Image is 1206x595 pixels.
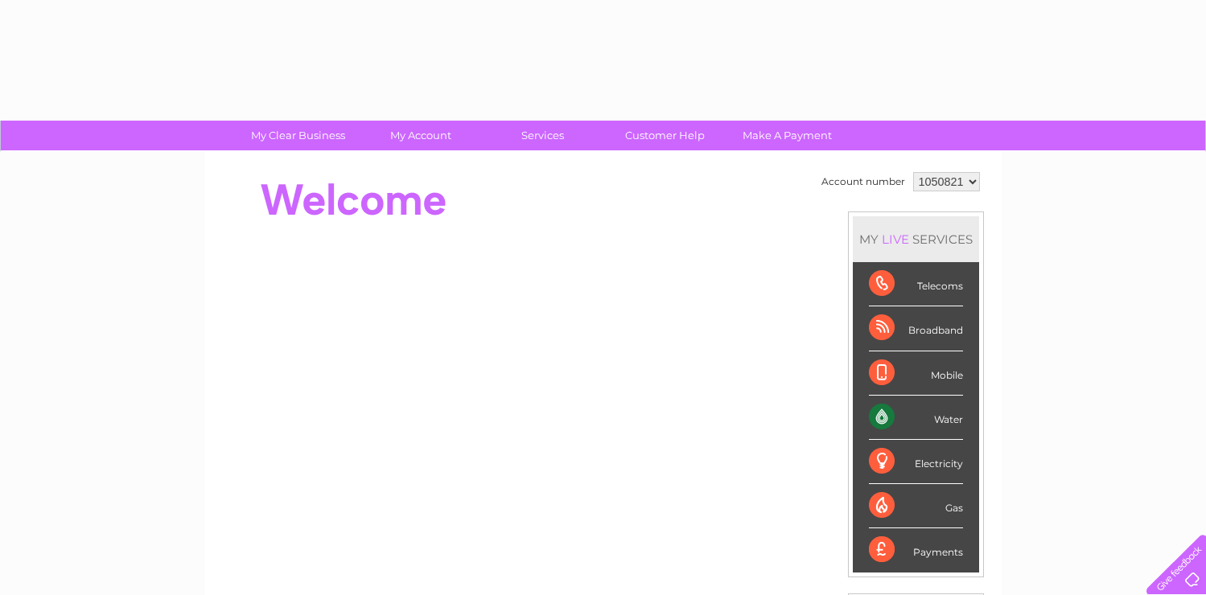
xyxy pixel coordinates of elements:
a: Make A Payment [721,121,854,150]
div: Broadband [869,306,963,351]
div: LIVE [879,232,912,247]
a: My Account [354,121,487,150]
a: Customer Help [599,121,731,150]
a: Services [476,121,609,150]
div: Water [869,396,963,440]
div: Mobile [869,351,963,396]
a: My Clear Business [232,121,364,150]
div: Electricity [869,440,963,484]
td: Account number [817,168,909,195]
div: Gas [869,484,963,528]
div: MY SERVICES [853,216,979,262]
div: Telecoms [869,262,963,306]
div: Payments [869,528,963,572]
